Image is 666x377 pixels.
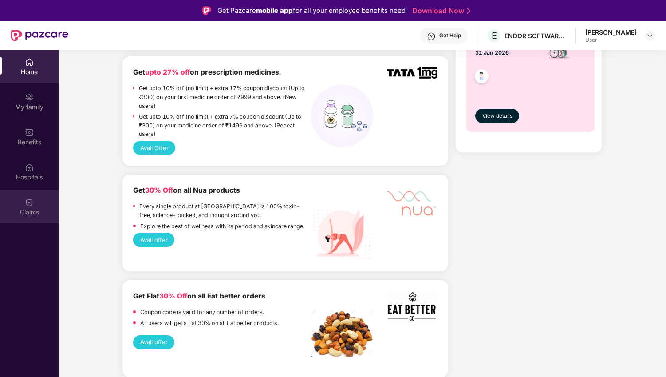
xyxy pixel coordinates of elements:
img: svg+xml;base64,PHN2ZyB3aWR0aD0iMjAiIGhlaWdodD0iMjAiIHZpZXdCb3g9IjAgMCAyMCAyMCIgZmlsbD0ibm9uZSIgeG... [25,93,34,102]
strong: mobile app [256,6,293,15]
div: Get Help [439,32,461,39]
img: New Pazcare Logo [11,30,68,41]
button: Avail offer [133,233,174,247]
img: svg+xml;base64,PHN2ZyB4bWxucz0iaHR0cDovL3d3dy53My5vcmcvMjAwMC9zdmciIHdpZHRoPSI0OC45NDMiIGhlaWdodD... [471,67,493,88]
button: Avail Offer [133,141,175,155]
img: Screenshot%202022-11-18%20at%2012.32.13%20PM.png [311,309,373,357]
span: upto 27% off [145,68,190,76]
img: TATA_1mg_Logo.png [387,67,437,79]
img: svg+xml;base64,PHN2ZyBpZD0iSG9zcGl0YWxzIiB4bWxucz0iaHR0cDovL3d3dy53My5vcmcvMjAwMC9zdmciIHdpZHRoPS... [25,163,34,172]
span: 30% Off [159,292,187,300]
img: Stroke [467,6,470,16]
b: Get on prescription medicines. [133,68,281,76]
p: Get upto 10% off (no limit) + extra 7% coupon discount (Up to ₹300) on your medicine order of ₹14... [139,112,311,139]
div: [PERSON_NAME] [585,28,637,36]
img: medicines%20(1).png [311,85,373,147]
a: Download Now [412,6,468,16]
span: E [492,30,497,41]
img: svg+xml;base64,PHN2ZyBpZD0iSGVscC0zMngzMiIgeG1sbnM9Imh0dHA6Ly93d3cudzMub3JnLzIwMDAvc3ZnIiB3aWR0aD... [427,32,436,41]
img: svg+xml;base64,PHN2ZyBpZD0iSG9tZSIgeG1sbnM9Imh0dHA6Ly93d3cudzMub3JnLzIwMDAvc3ZnIiB3aWR0aD0iMjAiIG... [25,58,34,67]
img: svg+xml;base64,PHN2ZyBpZD0iRHJvcGRvd24tMzJ4MzIiIHhtbG5zPSJodHRwOi8vd3d3LnczLm9yZy8yMDAwL3N2ZyIgd2... [646,32,654,39]
div: ENDOR SOFTWARE PRIVATE LIMITED [504,32,567,40]
div: User [585,36,637,44]
img: svg+xml;base64,PHN2ZyBpZD0iQ2xhaW0iIHhtbG5zPSJodHRwOi8vd3d3LnczLm9yZy8yMDAwL3N2ZyIgd2lkdGg9IjIwIi... [25,198,34,207]
img: Screenshot%202022-11-17%20at%202.10.19%20PM.png [387,291,437,322]
img: Nua%20Products.png [311,203,373,265]
p: Every single product at [GEOGRAPHIC_DATA] is 100% toxin-free, science-backed, and thought around ... [139,202,311,219]
div: Get Pazcare for all your employee benefits need [217,5,406,16]
img: Logo [202,6,211,15]
b: Get Flat on all Eat better orders [133,292,265,300]
span: View details [482,112,512,120]
b: Get on all Nua products [133,186,240,194]
p: Get upto 10% off (no limit) + extra 17% coupon discount (Up to ₹300) on your first medicine order... [139,84,311,110]
span: 30% Off [145,186,173,194]
button: Avail offer [133,335,174,349]
button: View details [475,109,519,123]
span: 31 Jan 2026 [475,49,509,56]
img: svg+xml;base64,PHN2ZyBpZD0iQmVuZWZpdHMiIHhtbG5zPSJodHRwOi8vd3d3LnczLm9yZy8yMDAwL3N2ZyIgd2lkdGg9Ij... [25,128,34,137]
p: Explore the best of wellness with its period and skincare range. [140,222,304,231]
p: All users will get a flat 30% on all Eat better products. [140,319,279,328]
img: Mask%20Group%20527.png [387,185,437,218]
p: Coupon code is vaild for any number of orders. [140,308,264,317]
